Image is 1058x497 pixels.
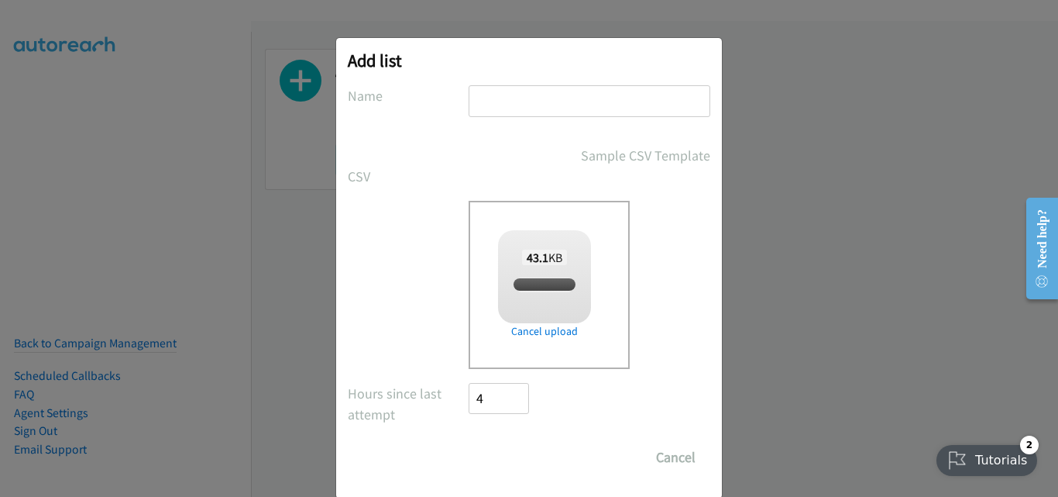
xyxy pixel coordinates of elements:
iframe: Checklist [927,430,1046,485]
label: CSV [348,166,469,187]
a: Cancel upload [498,323,591,340]
label: Name [348,85,469,106]
span: KB [522,250,568,265]
a: Sample CSV Template [581,145,710,166]
h2: Add list [348,50,710,71]
button: Cancel [641,442,710,473]
iframe: Resource Center [1013,187,1058,310]
strong: 43.1 [527,250,548,265]
label: Hours since last attempt [348,383,469,425]
span: split_2.csv [518,278,570,292]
